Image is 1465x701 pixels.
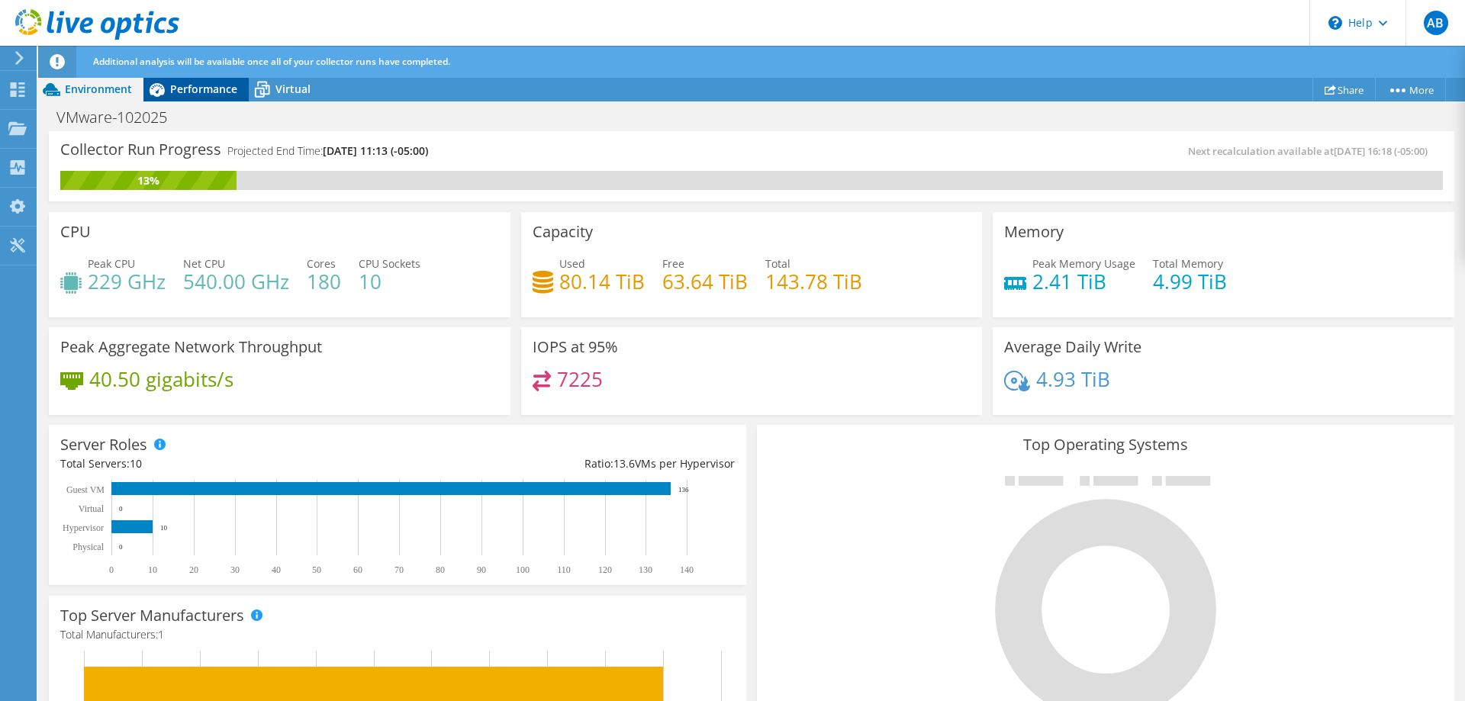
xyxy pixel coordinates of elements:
[60,223,91,240] h3: CPU
[60,436,147,453] h3: Server Roles
[662,273,748,290] h4: 63.64 TiB
[148,564,157,575] text: 10
[88,273,166,290] h4: 229 GHz
[93,55,450,68] span: Additional analysis will be available once all of your collector runs have completed.
[323,143,428,158] span: [DATE] 11:13 (-05:00)
[230,564,240,575] text: 30
[307,256,336,271] span: Cores
[63,523,104,533] text: Hypervisor
[662,256,684,271] span: Free
[1188,144,1435,158] span: Next recalculation available at
[398,455,735,472] div: Ratio: VMs per Hypervisor
[60,172,237,189] div: 13%
[60,607,244,624] h3: Top Server Manufacturers
[639,564,652,575] text: 130
[60,626,735,643] h4: Total Manufacturers:
[119,543,123,551] text: 0
[394,564,404,575] text: 70
[559,273,645,290] h4: 80.14 TiB
[1328,16,1342,30] svg: \n
[1032,256,1135,271] span: Peak Memory Usage
[533,339,618,355] h3: IOPS at 95%
[613,456,635,471] span: 13.6
[275,82,311,96] span: Virtual
[130,456,142,471] span: 10
[183,256,225,271] span: Net CPU
[1153,256,1223,271] span: Total Memory
[183,273,289,290] h4: 540.00 GHz
[89,371,233,387] h4: 40.50 gigabits/s
[1375,78,1446,101] a: More
[1036,371,1110,387] h4: 4.93 TiB
[160,524,168,532] text: 10
[533,223,593,240] h3: Capacity
[312,564,321,575] text: 50
[1312,78,1376,101] a: Share
[557,564,571,575] text: 110
[359,256,420,271] span: CPU Sockets
[359,273,420,290] h4: 10
[353,564,362,575] text: 60
[765,273,862,290] h4: 143.78 TiB
[60,339,322,355] h3: Peak Aggregate Network Throughput
[516,564,530,575] text: 100
[1334,144,1428,158] span: [DATE] 16:18 (-05:00)
[72,542,104,552] text: Physical
[119,505,123,513] text: 0
[1424,11,1448,35] span: AB
[170,82,237,96] span: Performance
[66,484,105,495] text: Guest VM
[678,486,689,494] text: 136
[559,256,585,271] span: Used
[109,564,114,575] text: 0
[60,455,398,472] div: Total Servers:
[768,436,1443,453] h3: Top Operating Systems
[227,143,428,159] h4: Projected End Time:
[272,564,281,575] text: 40
[1004,223,1064,240] h3: Memory
[765,256,790,271] span: Total
[1004,339,1141,355] h3: Average Daily Write
[1153,273,1227,290] h4: 4.99 TiB
[307,273,341,290] h4: 180
[189,564,198,575] text: 20
[680,564,694,575] text: 140
[50,109,191,126] h1: VMware-102025
[598,564,612,575] text: 120
[557,371,603,387] h4: 7225
[1032,273,1135,290] h4: 2.41 TiB
[65,82,132,96] span: Environment
[477,564,486,575] text: 90
[158,627,164,642] span: 1
[88,256,135,271] span: Peak CPU
[436,564,445,575] text: 80
[79,503,105,514] text: Virtual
